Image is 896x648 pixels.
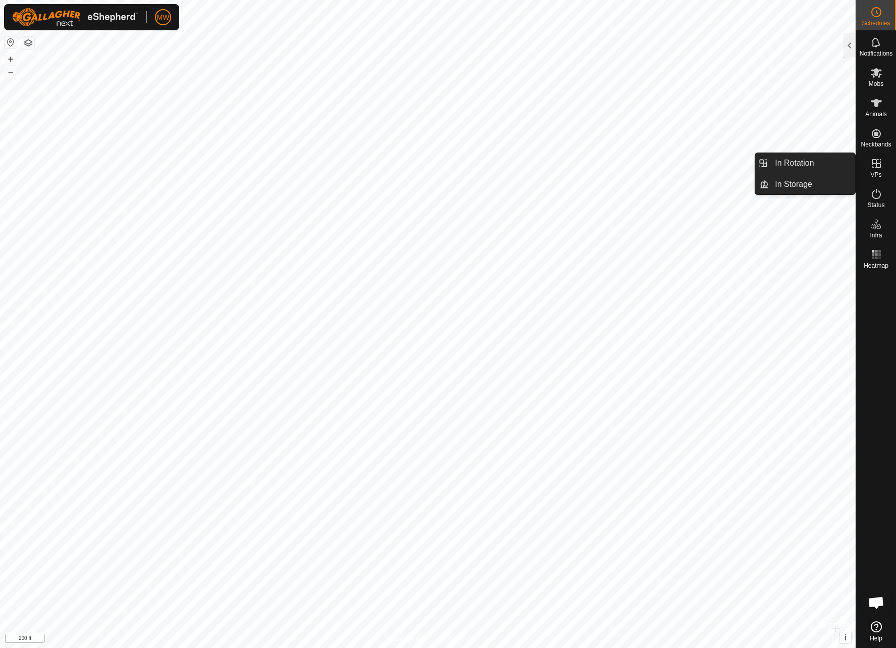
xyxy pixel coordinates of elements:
span: VPs [870,172,881,178]
a: In Rotation [769,153,855,173]
img: Gallagher Logo [12,8,138,26]
button: i [840,632,851,643]
a: Contact Us [438,635,467,644]
span: Animals [865,111,887,117]
button: + [5,53,17,65]
button: Reset Map [5,36,17,48]
span: Heatmap [864,263,888,269]
span: Help [870,635,882,641]
span: MW [157,12,170,23]
div: Open chat [861,587,891,618]
span: Notifications [860,51,892,57]
button: Map Layers [22,37,34,49]
span: i [845,633,847,642]
span: Schedules [862,20,890,26]
a: Help [856,617,896,645]
li: In Rotation [755,153,855,173]
a: Privacy Policy [388,635,426,644]
span: Status [867,202,884,208]
span: In Storage [775,178,812,190]
span: Mobs [869,81,883,87]
a: In Storage [769,174,855,194]
button: – [5,66,17,78]
span: Infra [870,232,882,238]
li: In Storage [755,174,855,194]
span: In Rotation [775,157,814,169]
span: Neckbands [861,141,891,147]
